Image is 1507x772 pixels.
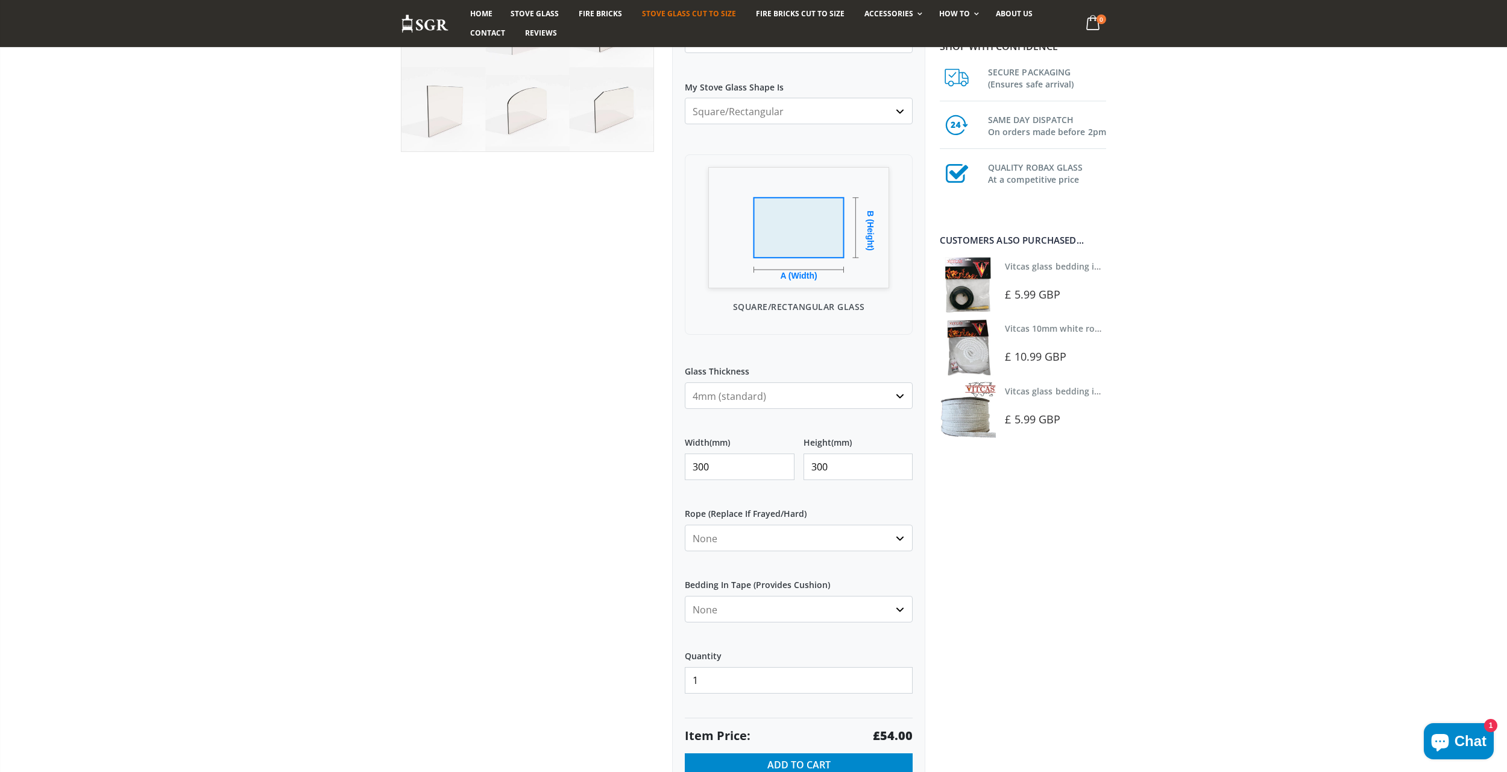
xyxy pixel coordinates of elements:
span: 0 [1096,14,1106,24]
img: Stove Glass Replacement [401,14,449,34]
span: (mm) [709,437,730,448]
img: Vitcas stove glass bedding in tape [940,257,996,313]
span: Stove Glass Cut To Size [642,8,735,19]
div: Customers also purchased... [940,236,1106,245]
a: Vitcas 10mm white rope kit - includes rope seal and glue! [1005,323,1241,334]
span: Item Price: [685,727,750,744]
a: How To [930,4,985,24]
a: About us [987,4,1042,24]
a: Vitcas glass bedding in tape - 2mm x 15mm x 2 meters (White) [1005,385,1261,397]
span: (mm) [831,437,852,448]
span: Contact [470,28,505,38]
label: Height [804,427,913,449]
strong: £54.00 [873,727,913,744]
label: Rope (Replace If Frayed/Hard) [685,498,913,520]
label: Bedding In Tape (Provides Cushion) [685,569,913,591]
span: Stove Glass [511,8,559,19]
span: Accessories [864,8,913,19]
a: Fire Bricks [570,4,631,24]
a: Accessories [855,4,928,24]
h3: QUALITY ROBAX GLASS At a competitive price [988,159,1106,186]
p: Square/Rectangular Glass [697,300,900,313]
span: Home [470,8,492,19]
span: How To [939,8,970,19]
span: About us [996,8,1033,19]
a: Stove Glass Cut To Size [633,4,744,24]
span: £ 5.99 GBP [1005,287,1060,302]
inbox-online-store-chat: Shopify online store chat [1420,723,1497,762]
img: Square/Rectangular Glass [708,167,889,288]
a: Reviews [516,24,566,43]
span: Reviews [525,28,557,38]
img: Vitcas white rope, glue and gloves kit 10mm [940,319,996,375]
a: Home [461,4,502,24]
img: Vitcas stove glass bedding in tape [940,382,996,438]
a: Contact [461,24,514,43]
a: Stove Glass [502,4,568,24]
a: Vitcas glass bedding in tape - 2mm x 10mm x 2 meters [1005,261,1230,272]
label: Glass Thickness [685,356,913,378]
span: Fire Bricks Cut To Size [756,8,845,19]
span: Fire Bricks [579,8,622,19]
a: 0 [1081,12,1106,36]
label: Quantity [685,641,913,662]
h3: SECURE PACKAGING (Ensures safe arrival) [988,64,1106,90]
label: My Stove Glass Shape Is [685,71,913,93]
span: £ 10.99 GBP [1005,349,1066,364]
h3: SAME DAY DISPATCH On orders made before 2pm [988,112,1106,138]
label: Width [685,427,794,449]
span: Add to Cart [767,758,831,771]
span: £ 5.99 GBP [1005,412,1060,426]
a: Fire Bricks Cut To Size [747,4,854,24]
